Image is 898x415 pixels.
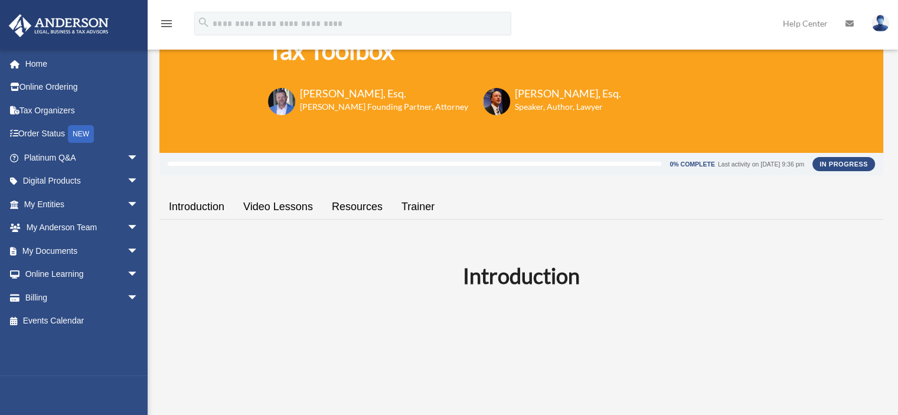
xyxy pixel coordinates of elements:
img: Scott-Estill-Headshot.png [483,88,510,115]
a: My Documentsarrow_drop_down [8,239,156,263]
div: NEW [68,125,94,143]
span: arrow_drop_down [127,169,151,194]
a: Platinum Q&Aarrow_drop_down [8,146,156,169]
h2: Introduction [166,261,876,290]
i: search [197,16,210,29]
span: arrow_drop_down [127,192,151,217]
img: Anderson Advisors Platinum Portal [5,14,112,37]
a: Trainer [392,190,444,224]
a: Tax Organizers [8,99,156,122]
div: 0% Complete [670,161,714,168]
div: Last activity on [DATE] 9:36 pm [718,161,804,168]
a: Digital Productsarrow_drop_down [8,169,156,193]
a: Billingarrow_drop_down [8,286,156,309]
a: My Entitiesarrow_drop_down [8,192,156,216]
span: arrow_drop_down [127,239,151,263]
a: Online Learningarrow_drop_down [8,263,156,286]
div: In Progress [812,157,875,171]
a: Order StatusNEW [8,122,156,146]
span: arrow_drop_down [127,263,151,287]
h1: Tax Toolbox [268,33,621,68]
h3: [PERSON_NAME], Esq. [300,86,468,101]
i: menu [159,17,174,31]
img: User Pic [871,15,889,32]
span: arrow_drop_down [127,286,151,310]
a: menu [159,21,174,31]
a: My Anderson Teamarrow_drop_down [8,216,156,240]
a: Online Ordering [8,76,156,99]
img: Toby-circle-head.png [268,88,295,115]
a: Video Lessons [234,190,322,224]
span: arrow_drop_down [127,146,151,170]
span: arrow_drop_down [127,216,151,240]
h6: Speaker, Author, Lawyer [515,101,606,113]
a: Events Calendar [8,309,156,333]
h6: [PERSON_NAME] Founding Partner, Attorney [300,101,468,113]
h3: [PERSON_NAME], Esq. [515,86,621,101]
a: Introduction [159,190,234,224]
a: Resources [322,190,392,224]
a: Home [8,52,156,76]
